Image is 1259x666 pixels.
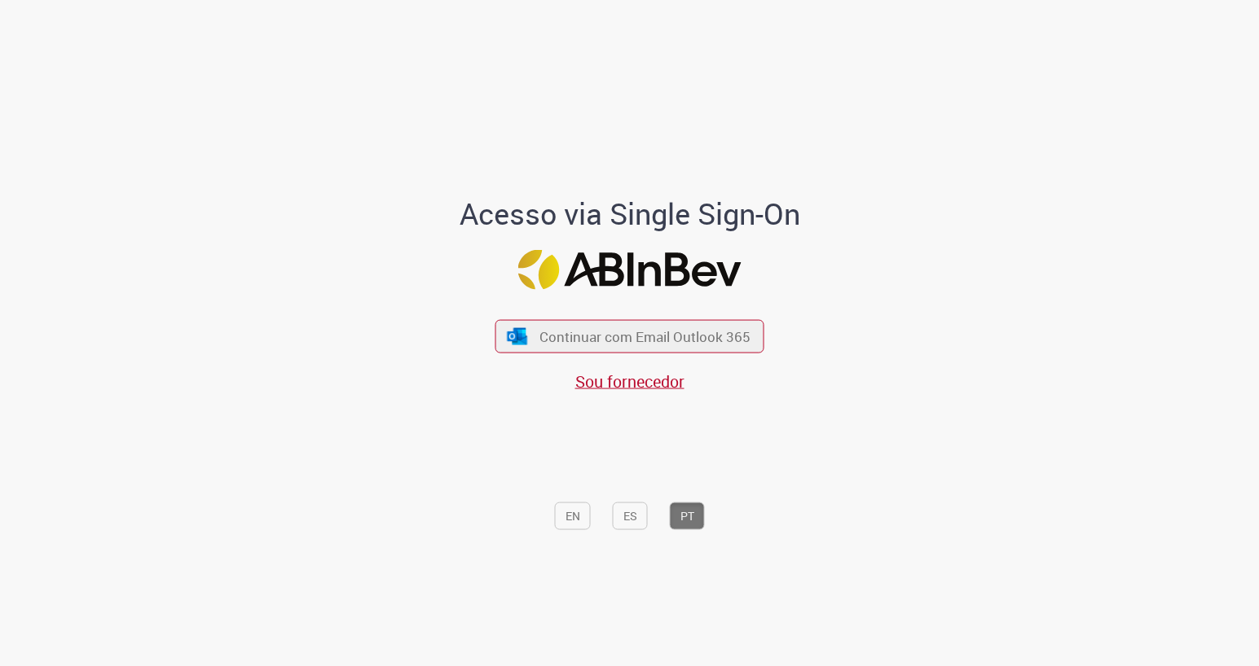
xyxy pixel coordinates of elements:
button: EN [555,502,591,530]
button: ES [613,502,648,530]
span: Continuar com Email Outlook 365 [539,327,751,346]
img: ícone Azure/Microsoft 360 [505,327,528,344]
h1: Acesso via Single Sign-On [403,198,856,230]
button: ícone Azure/Microsoft 360 Continuar com Email Outlook 365 [495,320,764,353]
a: Sou fornecedor [575,370,685,392]
img: Logo ABInBev [518,249,742,289]
button: PT [670,502,705,530]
